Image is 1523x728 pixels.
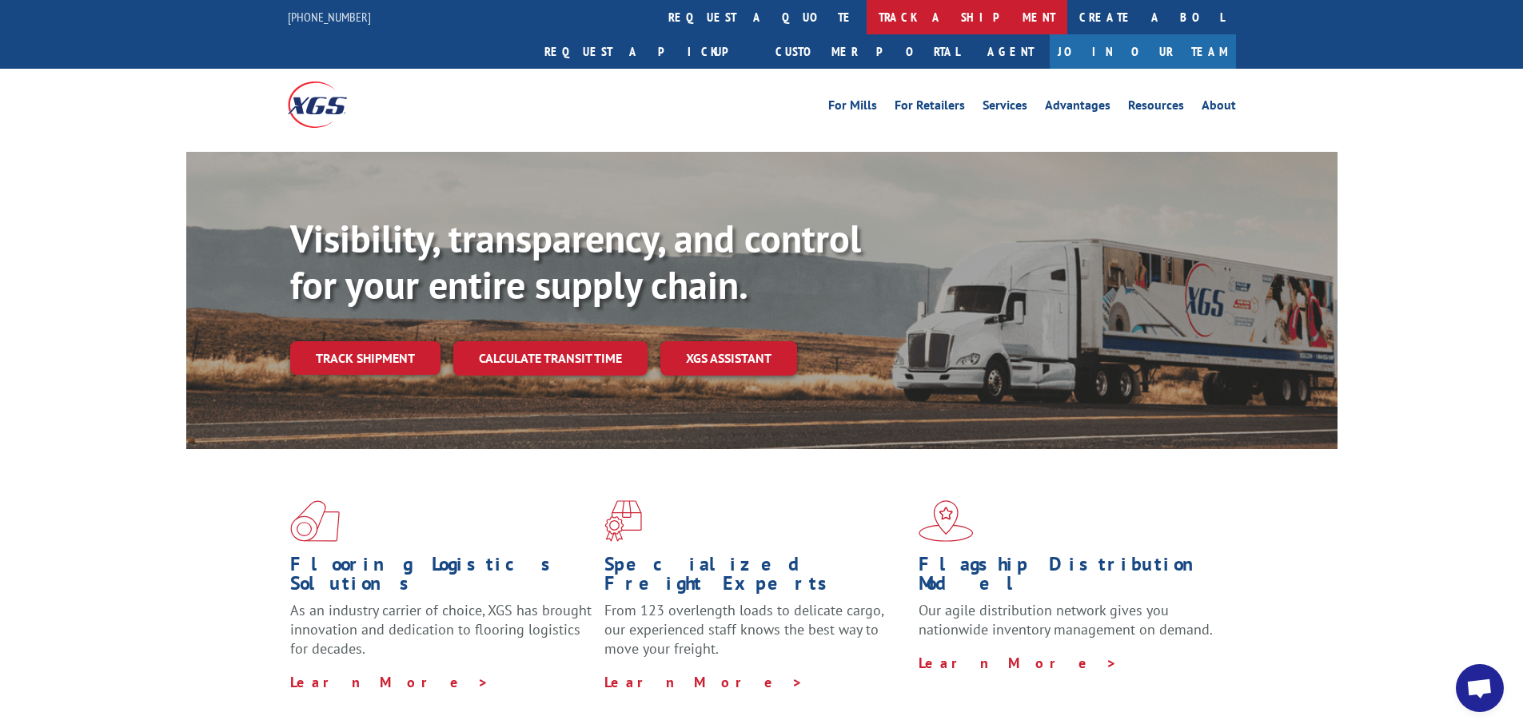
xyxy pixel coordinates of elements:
img: xgs-icon-total-supply-chain-intelligence-red [290,500,340,542]
a: Learn More > [290,673,489,691]
a: For Mills [828,99,877,117]
b: Visibility, transparency, and control for your entire supply chain. [290,213,861,309]
h1: Flooring Logistics Solutions [290,555,592,601]
a: Agent [971,34,1050,69]
span: Our agile distribution network gives you nationwide inventory management on demand. [919,601,1213,638]
p: From 123 overlength loads to delicate cargo, our experienced staff knows the best way to move you... [604,601,907,672]
a: About [1202,99,1236,117]
a: Calculate transit time [453,341,648,376]
a: Open chat [1456,664,1504,712]
a: Track shipment [290,341,441,375]
a: Resources [1128,99,1184,117]
a: XGS ASSISTANT [660,341,797,376]
h1: Flagship Distribution Model [919,555,1221,601]
a: Advantages [1045,99,1110,117]
span: As an industry carrier of choice, XGS has brought innovation and dedication to flooring logistics... [290,601,592,658]
img: xgs-icon-focused-on-flooring-red [604,500,642,542]
h1: Specialized Freight Experts [604,555,907,601]
img: xgs-icon-flagship-distribution-model-red [919,500,974,542]
a: Services [983,99,1027,117]
a: Customer Portal [763,34,971,69]
a: Request a pickup [532,34,763,69]
a: [PHONE_NUMBER] [288,9,371,25]
a: Learn More > [919,654,1118,672]
a: Join Our Team [1050,34,1236,69]
a: For Retailers [895,99,965,117]
a: Learn More > [604,673,803,691]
